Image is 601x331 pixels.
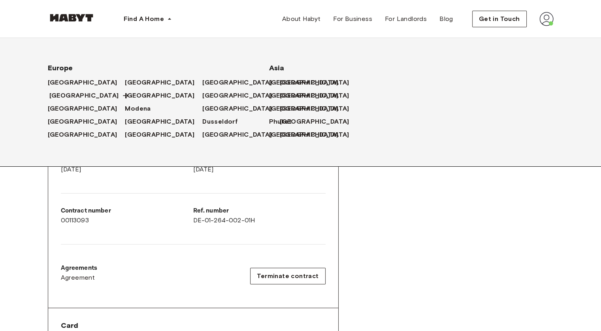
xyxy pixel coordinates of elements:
[282,14,320,24] span: About Habyt
[202,117,238,126] span: Dusseldorf
[269,91,339,100] span: [GEOGRAPHIC_DATA]
[48,78,125,87] a: [GEOGRAPHIC_DATA]
[202,78,272,87] span: [GEOGRAPHIC_DATA]
[193,206,326,225] div: DE-01-264-002-01H
[202,91,280,100] a: [GEOGRAPHIC_DATA]
[269,104,339,113] span: [GEOGRAPHIC_DATA]
[125,130,194,139] span: [GEOGRAPHIC_DATA]
[327,11,379,27] a: For Business
[472,11,527,27] button: Get in Touch
[61,273,98,282] a: Agreement
[433,11,460,27] a: Blog
[48,104,125,113] a: [GEOGRAPHIC_DATA]
[124,14,164,24] span: Find A Home
[202,104,272,113] span: [GEOGRAPHIC_DATA]
[269,91,347,100] a: [GEOGRAPHIC_DATA]
[479,14,520,24] span: Get in Touch
[61,263,98,273] p: Agreements
[280,91,357,100] a: [GEOGRAPHIC_DATA]
[385,14,427,24] span: For Landlords
[125,117,202,126] a: [GEOGRAPHIC_DATA]
[61,273,95,282] span: Agreement
[49,91,127,100] a: [GEOGRAPHIC_DATA]
[269,104,347,113] a: [GEOGRAPHIC_DATA]
[202,117,246,126] a: Dusseldorf
[280,78,357,87] a: [GEOGRAPHIC_DATA]
[276,11,327,27] a: About Habyt
[125,130,202,139] a: [GEOGRAPHIC_DATA]
[379,11,433,27] a: For Landlords
[61,321,139,330] span: Card
[269,130,339,139] span: [GEOGRAPHIC_DATA]
[49,91,119,100] span: [GEOGRAPHIC_DATA]
[202,78,280,87] a: [GEOGRAPHIC_DATA]
[539,12,554,26] img: avatar
[280,117,349,126] span: [GEOGRAPHIC_DATA]
[269,130,347,139] a: [GEOGRAPHIC_DATA]
[125,91,194,100] span: [GEOGRAPHIC_DATA]
[48,130,117,139] span: [GEOGRAPHIC_DATA]
[125,91,202,100] a: [GEOGRAPHIC_DATA]
[269,78,347,87] a: [GEOGRAPHIC_DATA]
[48,78,117,87] span: [GEOGRAPHIC_DATA]
[269,117,300,126] a: Phuket
[193,206,326,216] p: Ref. number
[48,117,125,126] a: [GEOGRAPHIC_DATA]
[61,206,193,225] div: 00113093
[280,117,357,126] a: [GEOGRAPHIC_DATA]
[269,78,339,87] span: [GEOGRAPHIC_DATA]
[269,63,332,73] span: Asia
[48,63,244,73] span: Europe
[48,14,95,22] img: Habyt
[125,104,151,113] span: Modena
[269,117,292,126] span: Phuket
[333,14,372,24] span: For Business
[280,104,357,113] a: [GEOGRAPHIC_DATA]
[125,78,202,87] a: [GEOGRAPHIC_DATA]
[280,130,357,139] a: [GEOGRAPHIC_DATA]
[48,104,117,113] span: [GEOGRAPHIC_DATA]
[250,268,325,284] button: Terminate contract
[202,91,272,100] span: [GEOGRAPHIC_DATA]
[125,104,158,113] a: Modena
[125,78,194,87] span: [GEOGRAPHIC_DATA]
[257,271,318,281] span: Terminate contract
[48,130,125,139] a: [GEOGRAPHIC_DATA]
[202,130,280,139] a: [GEOGRAPHIC_DATA]
[202,104,280,113] a: [GEOGRAPHIC_DATA]
[117,11,178,27] button: Find A Home
[202,130,272,139] span: [GEOGRAPHIC_DATA]
[61,206,193,216] p: Contract number
[125,117,194,126] span: [GEOGRAPHIC_DATA]
[439,14,453,24] span: Blog
[48,117,117,126] span: [GEOGRAPHIC_DATA]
